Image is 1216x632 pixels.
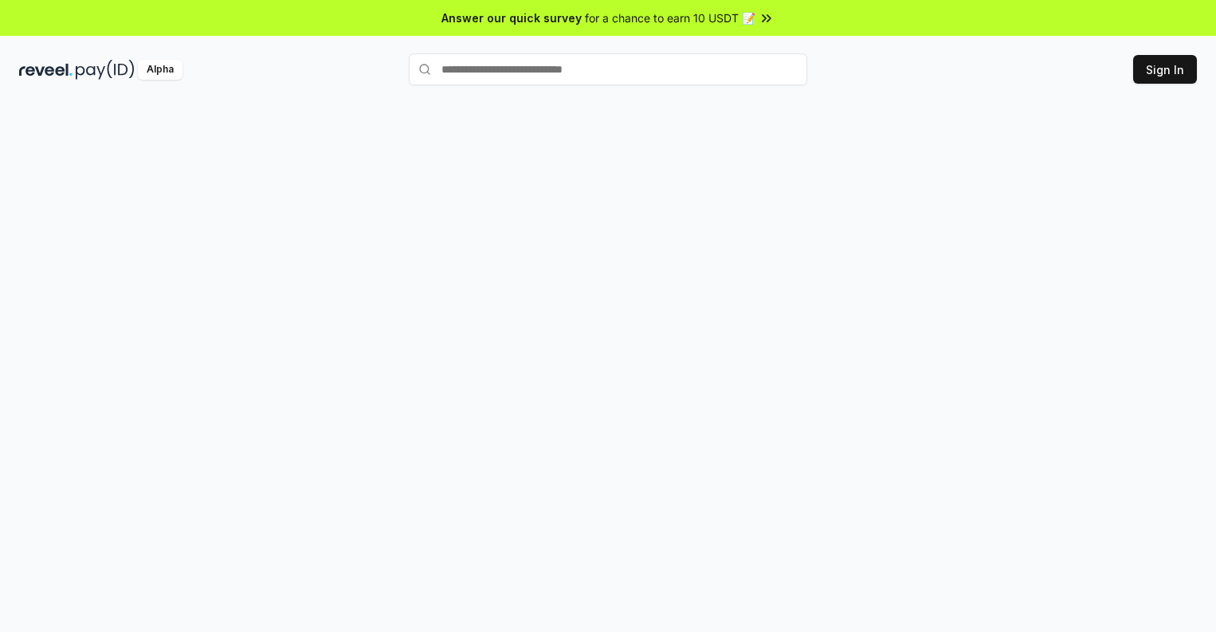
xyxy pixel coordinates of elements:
[1133,55,1197,84] button: Sign In
[19,60,73,80] img: reveel_dark
[138,60,182,80] div: Alpha
[441,10,582,26] span: Answer our quick survey
[76,60,135,80] img: pay_id
[585,10,755,26] span: for a chance to earn 10 USDT 📝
